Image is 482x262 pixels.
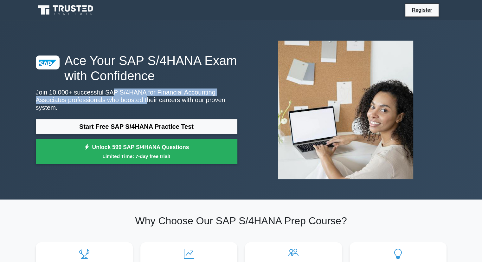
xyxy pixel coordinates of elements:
[36,215,447,227] h2: Why Choose Our SAP S/4HANA Prep Course?
[408,6,436,14] a: Register
[36,139,237,164] a: Unlock 599 SAP S/4HANA QuestionsLimited Time: 7-day free trial!
[44,153,229,160] small: Limited Time: 7-day free trial!
[36,88,237,111] p: Join 10,000+ successful SAP S/4HANA for Financial Accounting Associates professionals who boosted...
[36,53,237,83] h1: Ace Your SAP S/4HANA Exam with Confidence
[36,119,237,134] a: Start Free SAP S/4HANA Practice Test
